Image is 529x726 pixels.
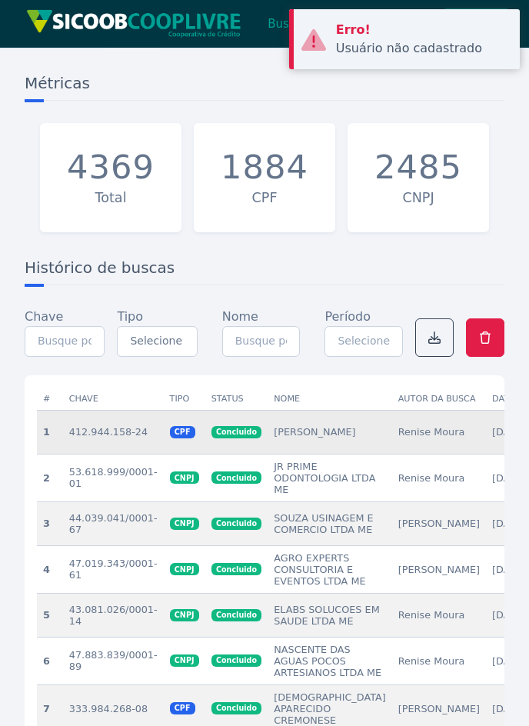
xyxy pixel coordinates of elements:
[211,563,261,575] span: Concluido
[222,326,301,357] input: Busque por um nome de pessoa física ou jurídica
[37,545,63,593] th: 4
[221,148,308,188] div: 1884
[37,388,63,411] th: #
[205,388,268,411] th: Status
[63,410,164,454] td: 412.944.158-24
[63,454,164,501] td: 53.618.999/0001-01
[170,518,199,530] span: CNPJ
[25,308,63,326] label: Chave
[336,39,508,58] div: Usuário não cadastrado
[170,702,195,714] span: CPF
[268,454,392,501] td: JR PRIME ODONTOLOGIA LTDA ME
[63,545,164,593] td: 47.019.343/0001-61
[37,410,63,454] th: 1
[25,72,504,101] h3: Métricas
[63,501,164,545] td: 44.039.041/0001-67
[268,388,392,411] th: Nome
[63,388,164,411] th: Chave
[332,8,411,39] button: Listagem
[67,148,155,188] div: 4369
[268,545,392,593] td: AGRO EXPERTS CONSULTORIA E EVENTOS LTDA ME
[170,609,199,621] span: CNPJ
[211,702,261,714] span: Concluido
[63,593,164,637] td: 43.081.026/0001-14
[442,8,511,39] button: Sair
[392,410,486,454] td: Renise Moura
[170,654,199,667] span: CNPJ
[374,148,462,188] div: 2485
[355,188,481,208] div: CNPJ
[255,8,320,39] button: Buscar
[392,388,486,411] th: Autor da busca
[336,21,508,39] div: Erro!
[268,501,392,545] td: SOUZA USINAGEM E COMERCIO LTDA ME
[211,518,261,530] span: Concluido
[392,501,486,545] td: [PERSON_NAME]
[211,426,261,438] span: Concluido
[392,637,486,684] td: Renise Moura
[37,637,63,684] th: 6
[211,471,261,484] span: Concluido
[37,593,63,637] th: 5
[48,188,174,208] div: Total
[164,388,205,411] th: Tipo
[211,654,261,667] span: Concluido
[63,637,164,684] td: 47.883.839/0001-89
[25,326,105,357] input: Busque por uma chave (CPF / CNPJ)
[268,593,392,637] td: ELABS SOLUCOES EM SAUDE LTDA ME
[324,308,371,326] label: Período
[37,454,63,501] th: 2
[26,9,241,38] img: img/sicoob_cooplivre.png
[392,593,486,637] td: Renise Moura
[222,308,258,326] label: Nome
[25,257,504,285] h3: Histórico de buscas
[392,454,486,501] td: Renise Moura
[268,410,392,454] td: [PERSON_NAME]
[170,563,199,575] span: CNPJ
[268,637,392,684] td: NASCENTE DAS AGUAS POCOS ARTESIANOS LTDA ME
[211,609,261,621] span: Concluido
[324,326,403,357] input: Selecione o período
[392,545,486,593] td: [PERSON_NAME]
[170,471,199,484] span: CNPJ
[170,426,195,438] span: CPF
[117,308,143,326] label: Tipo
[201,188,328,208] div: CPF
[37,501,63,545] th: 3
